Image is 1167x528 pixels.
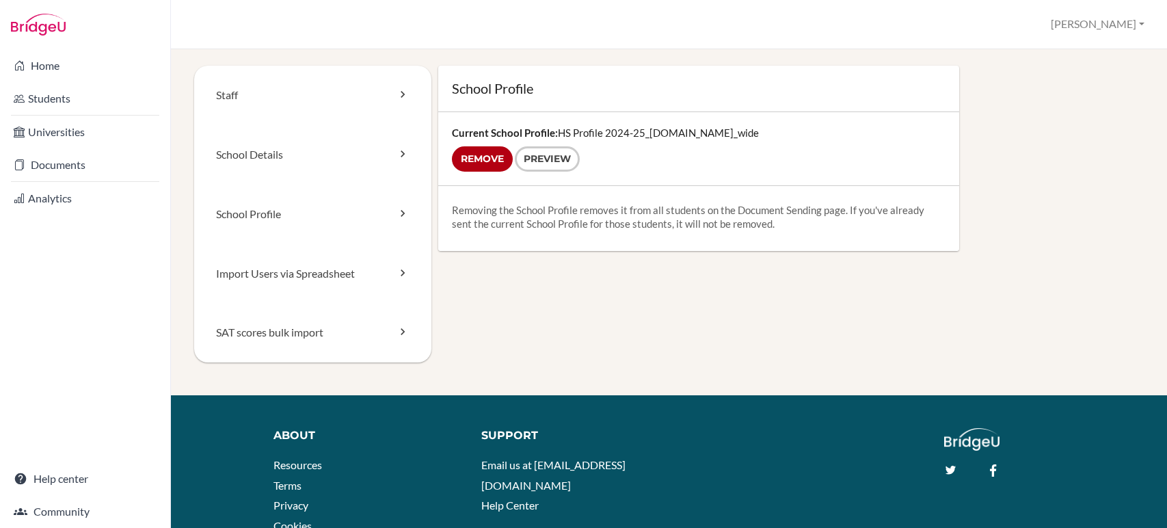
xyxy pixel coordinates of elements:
[273,428,461,444] div: About
[273,499,308,512] a: Privacy
[3,465,167,492] a: Help center
[481,428,658,444] div: Support
[481,458,626,492] a: Email us at [EMAIL_ADDRESS][DOMAIN_NAME]
[3,498,167,525] a: Community
[515,146,580,172] a: Preview
[1045,12,1151,37] button: [PERSON_NAME]
[452,79,945,98] h1: School Profile
[194,244,431,304] a: Import Users via Spreadsheet
[3,85,167,112] a: Students
[944,428,1000,451] img: logo_white@2x-f4f0deed5e89b7ecb1c2cc34c3e3d731f90f0f143d5ea2071677605dd97b5244.png
[194,125,431,185] a: School Details
[481,499,539,512] a: Help Center
[194,185,431,244] a: School Profile
[273,479,301,492] a: Terms
[194,303,431,362] a: SAT scores bulk import
[273,458,322,471] a: Resources
[194,66,431,125] a: Staff
[438,112,958,185] div: HS Profile 2024-25_[DOMAIN_NAME]_wide
[452,146,513,172] input: Remove
[3,118,167,146] a: Universities
[11,14,66,36] img: Bridge-U
[3,52,167,79] a: Home
[452,203,945,230] p: Removing the School Profile removes it from all students on the Document Sending page. If you've ...
[3,185,167,212] a: Analytics
[452,127,558,139] strong: Current School Profile:
[3,151,167,179] a: Documents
